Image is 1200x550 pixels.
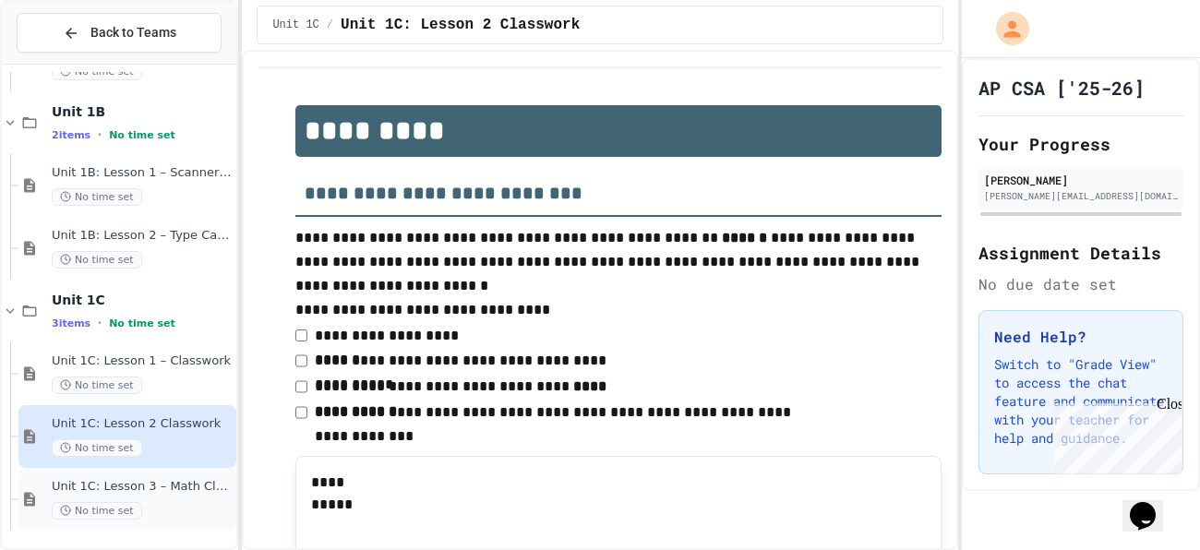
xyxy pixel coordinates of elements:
span: Unit 1B: Lesson 1 – Scanner Class (Classwork & Homework) [52,165,233,181]
span: Unit 1B [52,103,233,120]
h3: Need Help? [994,326,1168,348]
span: Unit 1C: Lesson 2 Classwork [341,14,580,36]
p: Switch to "Grade View" to access the chat feature and communicate with your teacher for help and ... [994,355,1168,448]
span: No time set [52,439,142,457]
span: / [327,18,333,32]
span: Unit 1B: Lesson 2 – Type Casting [52,228,233,244]
span: Unit 1C: Lesson 1 – Classwork [52,353,233,369]
button: Back to Teams [17,13,222,53]
span: Unit 1C [52,292,233,308]
span: No time set [52,188,142,206]
h2: Assignment Details [978,240,1183,266]
span: Unit 1C: Lesson 2 Classwork [52,416,233,432]
iframe: chat widget [1047,396,1182,474]
span: No time set [52,251,142,269]
span: Back to Teams [90,23,176,42]
div: Chat with us now!Close [7,7,127,117]
span: 3 items [52,317,90,329]
span: No time set [109,129,175,141]
span: 2 items [52,129,90,141]
span: No time set [109,317,175,329]
span: Unit 1C: Lesson 3 – Math Class (Random) [52,479,233,495]
iframe: chat widget [1122,476,1182,532]
div: My Account [977,7,1034,50]
span: No time set [52,377,142,394]
div: No due date set [978,273,1183,295]
h2: Your Progress [978,131,1183,157]
div: [PERSON_NAME] [984,172,1178,188]
span: • [98,127,102,142]
div: [PERSON_NAME][EMAIL_ADDRESS][DOMAIN_NAME] [984,189,1178,203]
span: No time set [52,63,142,80]
span: • [98,316,102,330]
span: Unit 1C [272,18,318,32]
h1: AP CSA ['25-26] [978,75,1145,101]
span: No time set [52,502,142,520]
